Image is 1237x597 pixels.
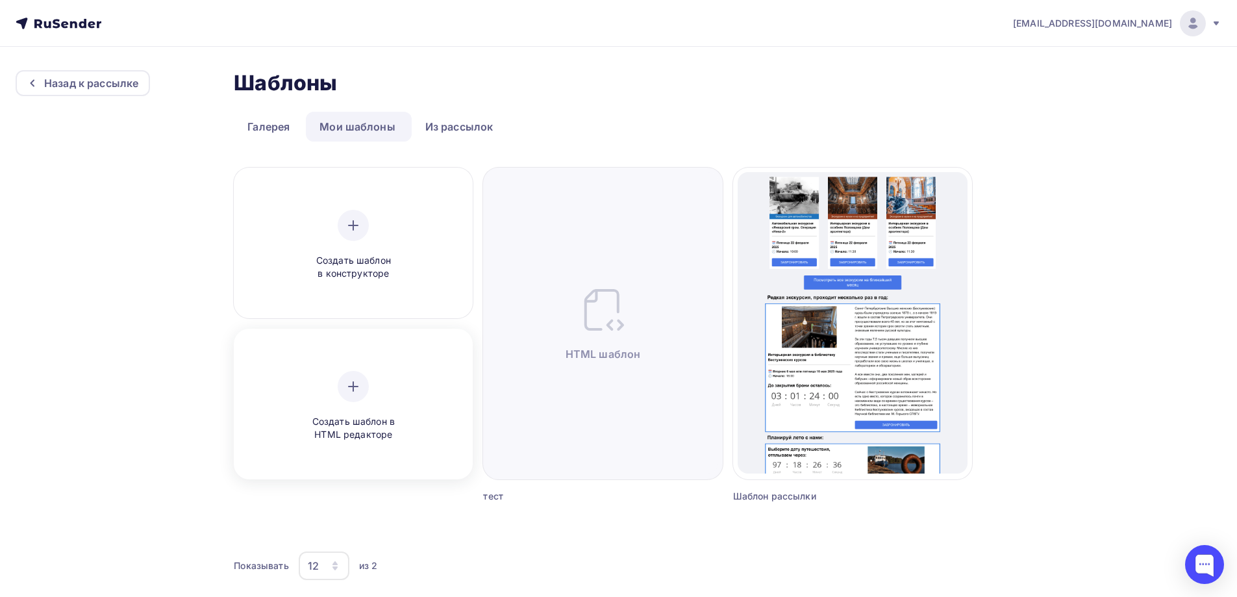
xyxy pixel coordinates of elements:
div: Шаблон рассылки [733,490,912,503]
button: 12 [298,551,350,581]
h2: Шаблоны [234,70,337,96]
a: Мои шаблоны [306,112,409,142]
a: Из рассылок [412,112,507,142]
div: Назад к рассылке [44,75,138,91]
a: Галерея [234,112,303,142]
div: из 2 [359,559,378,572]
a: [EMAIL_ADDRESS][DOMAIN_NAME] [1013,10,1221,36]
div: тест [483,490,662,503]
span: Создать шаблон в конструкторе [292,254,415,281]
span: HTML шаблон [566,346,641,362]
span: Создать шаблон в HTML редакторе [292,415,415,442]
span: [EMAIL_ADDRESS][DOMAIN_NAME] [1013,17,1172,30]
div: 12 [308,558,319,574]
div: Показывать [234,559,288,572]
